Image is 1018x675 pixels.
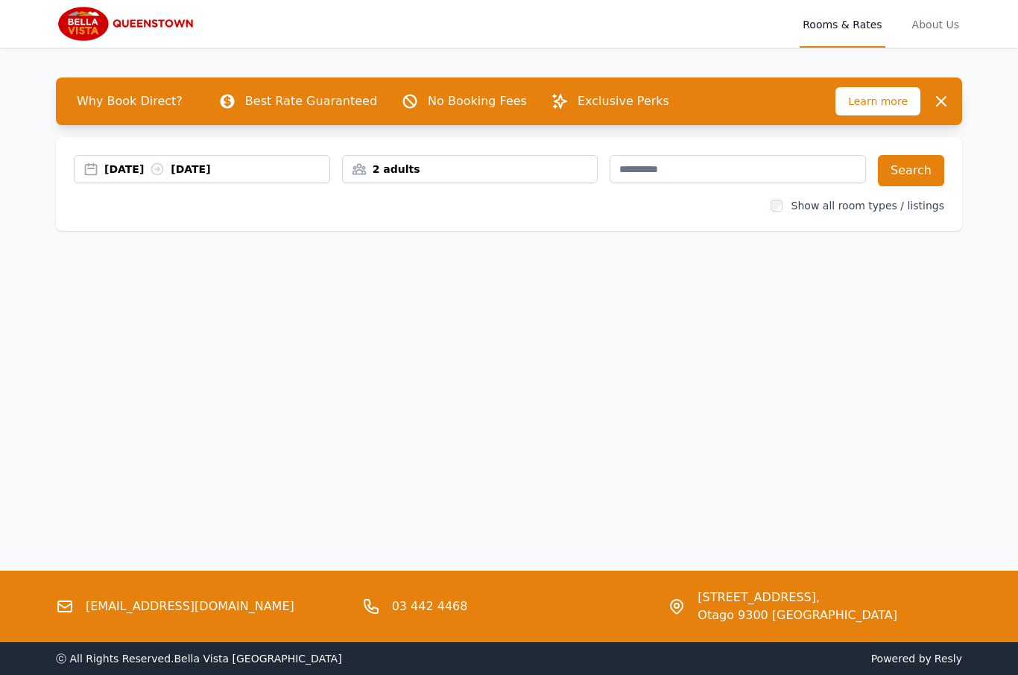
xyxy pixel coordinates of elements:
[245,92,377,110] p: Best Rate Guaranteed
[791,200,944,212] label: Show all room types / listings
[835,87,920,115] span: Learn more
[428,92,527,110] p: No Booking Fees
[65,86,195,116] span: Why Book Direct?
[698,606,897,624] span: Otago 9300 [GEOGRAPHIC_DATA]
[343,162,598,177] div: 2 adults
[515,651,962,666] span: Powered by
[56,6,199,42] img: Bella Vista Queenstown
[86,598,294,615] a: [EMAIL_ADDRESS][DOMAIN_NAME]
[392,598,468,615] a: 03 442 4468
[878,155,944,186] button: Search
[104,162,329,177] div: [DATE] [DATE]
[56,653,342,665] span: ⓒ All Rights Reserved. Bella Vista [GEOGRAPHIC_DATA]
[698,589,897,606] span: [STREET_ADDRESS],
[935,653,962,665] a: Resly
[578,92,669,110] p: Exclusive Perks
